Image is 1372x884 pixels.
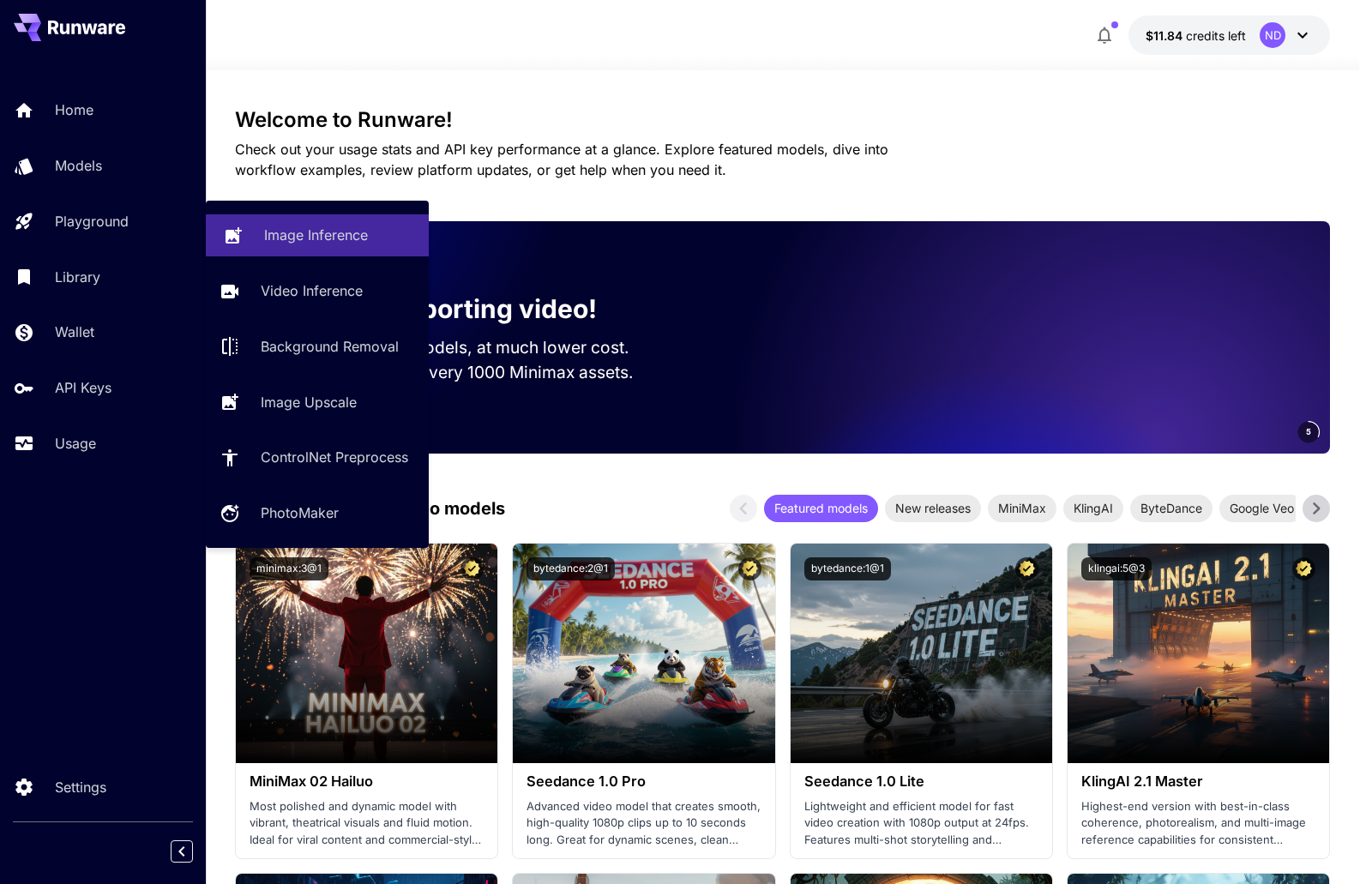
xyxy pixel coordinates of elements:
button: Certified Model – Vetted for best performance and includes a commercial license. [1292,557,1315,580]
p: Lightweight and efficient model for fast video creation with 1080p output at 24fps. Features mult... [804,798,1038,849]
a: PhotoMaker [206,492,429,534]
p: Most polished and dynamic model with vibrant, theatrical visuals and fluid motion. Ideal for vira... [250,798,484,849]
p: Advanced video model that creates smooth, high-quality 1080p clips up to 10 seconds long. Great f... [527,798,761,849]
p: Image Upscale [261,392,357,412]
button: Certified Model – Vetted for best performance and includes a commercial license. [738,557,761,580]
span: $11.84 [1146,28,1186,43]
a: ControlNet Preprocess [206,436,429,478]
button: bytedance:2@1 [527,557,615,580]
p: Save up to $350 for every 1000 Minimax assets. [262,360,662,385]
button: Certified Model – Vetted for best performance and includes a commercial license. [460,557,484,580]
p: Models [55,155,102,176]
button: klingai:5@3 [1081,557,1152,580]
span: Google Veo [1219,499,1304,517]
button: $11.8368 [1128,15,1330,55]
p: Background Removal [261,336,399,357]
p: Usage [55,433,96,454]
a: Background Removal [206,326,429,368]
img: alt [236,544,497,763]
p: Playground [55,211,129,232]
span: KlingAI [1063,499,1123,517]
p: Video Inference [261,280,363,301]
span: MiniMax [988,499,1056,517]
h3: Seedance 1.0 Pro [527,773,761,790]
h3: MiniMax 02 Hailuo [250,773,484,790]
p: Settings [55,777,106,797]
a: Image Upscale [206,381,429,423]
p: Highest-end version with best-in-class coherence, photorealism, and multi-image reference capabil... [1081,798,1315,849]
h3: Seedance 1.0 Lite [804,773,1038,790]
p: Image Inference [264,225,368,245]
p: Home [55,99,93,120]
p: Wallet [55,322,94,342]
div: ND [1260,22,1285,48]
img: alt [1068,544,1329,763]
button: minimax:3@1 [250,557,328,580]
p: Now supporting video! [310,290,597,328]
button: Certified Model – Vetted for best performance and includes a commercial license. [1015,557,1038,580]
span: 5 [1306,425,1311,438]
button: bytedance:1@1 [804,557,891,580]
p: PhotoMaker [261,502,339,523]
p: API Keys [55,377,111,398]
div: Collapse sidebar [184,836,206,867]
span: New releases [885,499,981,517]
p: Library [55,267,100,287]
a: Image Inference [206,214,429,256]
a: Video Inference [206,270,429,312]
span: Check out your usage stats and API key performance at a glance. Explore featured models, dive int... [235,141,888,178]
div: $11.8368 [1146,27,1246,45]
img: alt [513,544,774,763]
h3: KlingAI 2.1 Master [1081,773,1315,790]
span: ByteDance [1130,499,1213,517]
h3: Welcome to Runware! [235,108,1331,132]
img: alt [791,544,1052,763]
span: credits left [1186,28,1246,43]
span: Featured models [764,499,878,517]
button: Collapse sidebar [171,840,193,863]
p: Run the best video models, at much lower cost. [262,335,662,360]
p: ControlNet Preprocess [261,447,408,467]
